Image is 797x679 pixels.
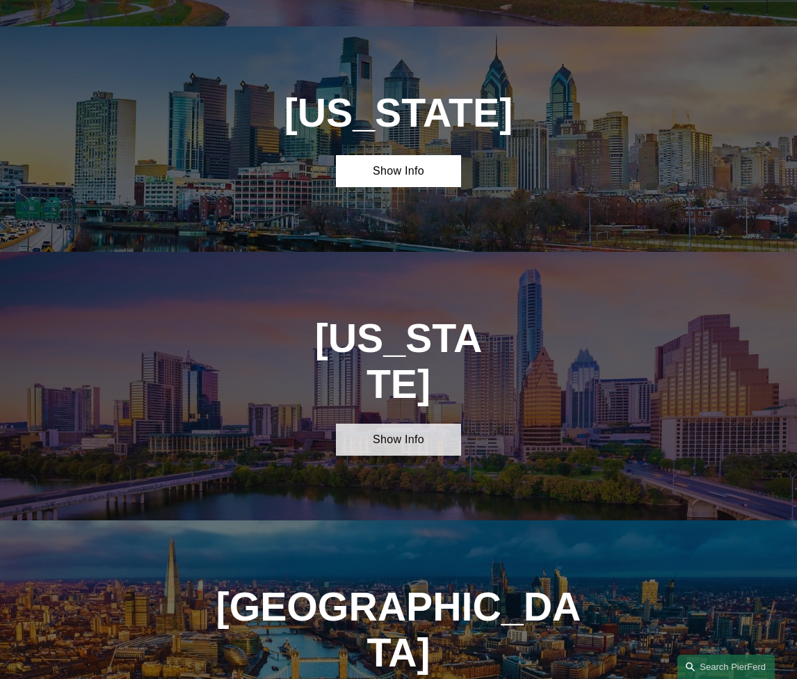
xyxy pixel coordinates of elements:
[305,316,492,407] h1: [US_STATE]
[336,155,461,187] a: Show Info
[211,584,586,676] h1: [GEOGRAPHIC_DATA]
[243,90,555,136] h1: [US_STATE]
[336,424,461,456] a: Show Info
[677,655,775,679] a: Search this site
